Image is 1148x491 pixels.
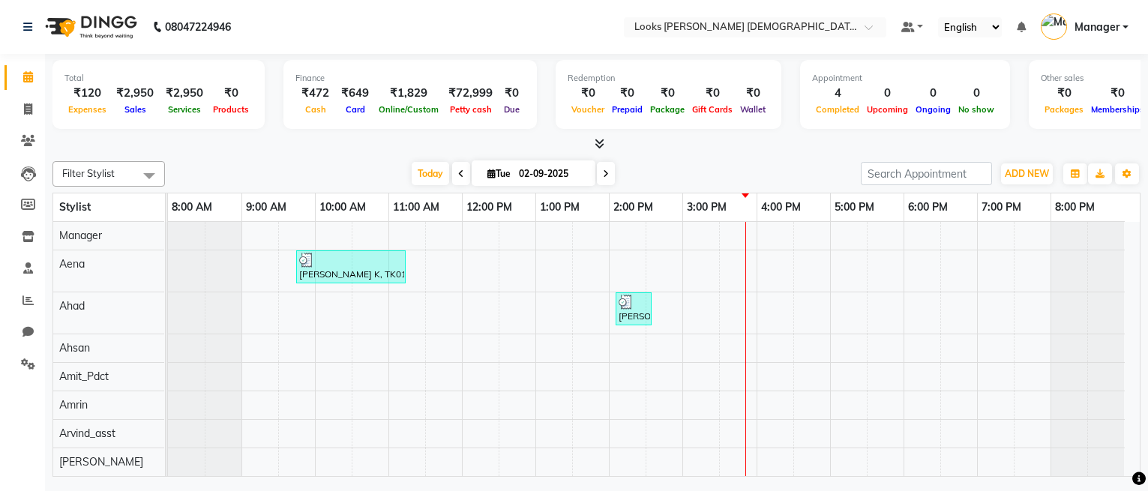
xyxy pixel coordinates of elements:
a: 9:00 AM [242,196,290,218]
div: Redemption [568,72,769,85]
div: ₹0 [646,85,688,102]
div: ₹0 [1041,85,1087,102]
div: 0 [863,85,912,102]
img: Manager [1041,13,1067,40]
span: Manager [1075,19,1120,35]
div: ₹0 [209,85,253,102]
span: Gift Cards [688,104,736,115]
span: Memberships [1087,104,1148,115]
span: Stylist [59,200,91,214]
a: 4:00 PM [757,196,805,218]
div: ₹0 [736,85,769,102]
div: ₹0 [1087,85,1148,102]
span: Packages [1041,104,1087,115]
div: Finance [295,72,525,85]
div: [PERSON_NAME] K, TK03, 02:05 PM-02:35 PM, Ironing Curls(F)* (₹650) [617,295,650,323]
input: Search Appointment [861,162,992,185]
a: 5:00 PM [831,196,878,218]
div: ₹472 [295,85,335,102]
span: Prepaid [608,104,646,115]
span: Wallet [736,104,769,115]
span: Products [209,104,253,115]
input: 2025-09-02 [514,163,589,185]
div: ₹0 [608,85,646,102]
span: Today [412,162,449,185]
span: Filter Stylist [62,167,115,179]
button: ADD NEW [1001,163,1053,184]
div: ₹0 [688,85,736,102]
span: Card [342,104,369,115]
span: Petty cash [446,104,496,115]
span: Package [646,104,688,115]
div: 4 [812,85,863,102]
span: Ahad [59,299,85,313]
span: Ongoing [912,104,955,115]
a: 8:00 AM [168,196,216,218]
span: No show [955,104,998,115]
a: 12:00 PM [463,196,516,218]
span: Sales [121,104,150,115]
span: Online/Custom [375,104,442,115]
span: Ahsan [59,341,90,355]
span: Arvind_asst [59,427,115,440]
div: Total [64,72,253,85]
span: Amit_Pdct [59,370,109,383]
img: logo [38,6,141,48]
span: Voucher [568,104,608,115]
span: Due [500,104,523,115]
div: ₹0 [499,85,525,102]
span: Expenses [64,104,110,115]
div: 0 [912,85,955,102]
a: 7:00 PM [978,196,1025,218]
span: Services [164,104,205,115]
a: 6:00 PM [904,196,952,218]
b: 08047224946 [165,6,231,48]
div: ₹120 [64,85,110,102]
div: ₹2,950 [160,85,209,102]
span: Tue [484,168,514,179]
a: 1:00 PM [536,196,583,218]
div: 0 [955,85,998,102]
a: 2:00 PM [610,196,657,218]
span: Completed [812,104,863,115]
div: ₹649 [335,85,375,102]
a: 11:00 AM [389,196,443,218]
a: 10:00 AM [316,196,370,218]
div: [PERSON_NAME] K, TK01, 09:45 AM-11:15 AM, Eyebrows (₹200),Upperlip~Wax (₹200),Forehead Threading ... [298,253,404,281]
span: ADD NEW [1005,168,1049,179]
div: ₹0 [568,85,608,102]
a: 3:00 PM [683,196,730,218]
div: ₹2,950 [110,85,160,102]
div: Appointment [812,72,998,85]
span: Amrin [59,398,88,412]
span: Cash [301,104,330,115]
a: 8:00 PM [1051,196,1099,218]
span: Manager [59,229,102,242]
span: Aena [59,257,85,271]
span: Upcoming [863,104,912,115]
div: ₹1,829 [375,85,442,102]
span: [PERSON_NAME] [59,455,143,469]
div: ₹72,999 [442,85,499,102]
